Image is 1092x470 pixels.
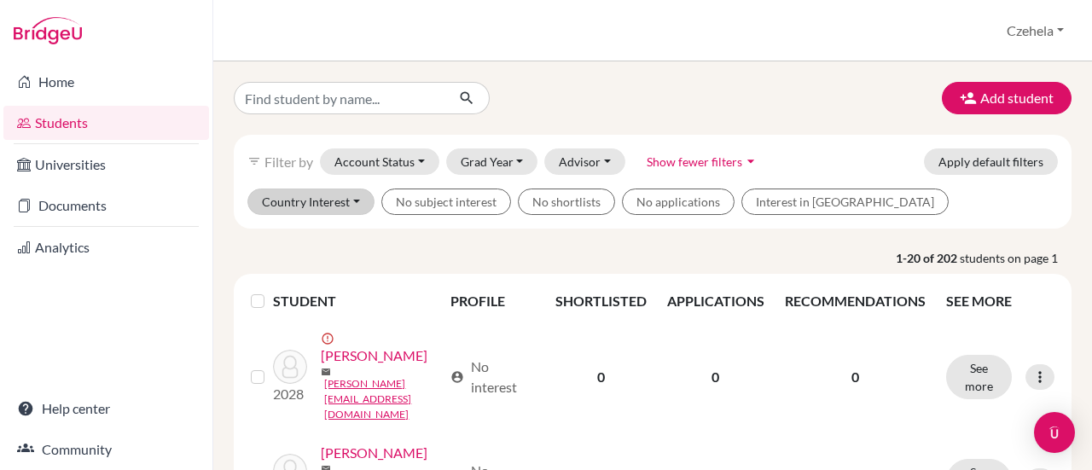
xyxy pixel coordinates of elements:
[545,322,657,432] td: 0
[742,153,759,170] i: arrow_drop_down
[273,384,307,404] p: 2028
[545,281,657,322] th: SHORTLISTED
[936,281,1065,322] th: SEE MORE
[273,281,439,322] th: STUDENT
[657,322,775,432] td: 0
[381,189,511,215] button: No subject interest
[321,443,427,463] a: [PERSON_NAME]
[3,392,209,426] a: Help center
[321,332,338,345] span: error_outline
[622,189,735,215] button: No applications
[942,82,1072,114] button: Add student
[924,148,1058,175] button: Apply default filters
[1034,412,1075,453] div: Open Intercom Messenger
[3,65,209,99] a: Home
[544,148,625,175] button: Advisor
[946,355,1012,399] button: See more
[3,148,209,182] a: Universities
[741,189,949,215] button: Interest in [GEOGRAPHIC_DATA]
[247,154,261,168] i: filter_list
[3,230,209,264] a: Analytics
[647,154,742,169] span: Show fewer filters
[324,376,442,422] a: [PERSON_NAME][EMAIL_ADDRESS][DOMAIN_NAME]
[446,148,538,175] button: Grad Year
[234,82,445,114] input: Find student by name...
[960,249,1072,267] span: students on page 1
[775,281,936,322] th: RECOMMENDATIONS
[247,189,375,215] button: Country Interest
[273,350,307,384] img: Acosta, Alberto
[440,281,545,322] th: PROFILE
[657,281,775,322] th: APPLICATIONS
[3,189,209,223] a: Documents
[632,148,774,175] button: Show fewer filtersarrow_drop_down
[785,367,926,387] p: 0
[14,17,82,44] img: Bridge-U
[896,249,960,267] strong: 1-20 of 202
[321,345,427,366] a: [PERSON_NAME]
[321,367,331,377] span: mail
[264,154,313,170] span: Filter by
[450,370,464,384] span: account_circle
[3,432,209,467] a: Community
[518,189,615,215] button: No shortlists
[3,106,209,140] a: Students
[450,357,535,397] div: No interest
[999,15,1072,47] button: Czehela
[320,148,439,175] button: Account Status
